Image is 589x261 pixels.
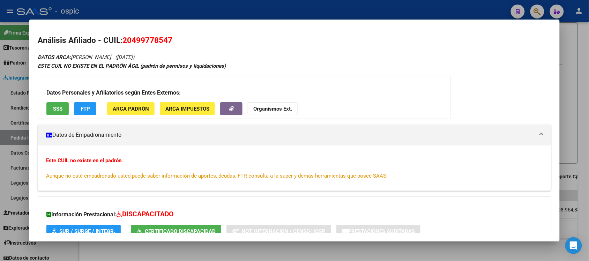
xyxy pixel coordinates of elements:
[253,106,292,112] strong: Organismos Ext.
[107,102,155,115] button: ARCA Padrón
[81,106,90,112] span: FTP
[74,102,96,115] button: FTP
[53,106,62,112] span: SSS
[38,54,111,60] span: [PERSON_NAME]
[241,228,326,234] span: Not. Internacion / Censo Hosp.
[46,131,534,139] mat-panel-title: Datos de Empadronamiento
[46,173,388,179] span: Aunque no esté empadronado usted puede saber información de aportes, deudas, FTP, consulta a la s...
[226,225,331,238] button: Not. Internacion / Censo Hosp.
[160,102,215,115] button: ARCA Impuestos
[122,210,173,218] span: DISCAPACITADO
[38,35,551,46] h2: Análisis Afiliado - CUIL:
[38,54,71,60] strong: DATOS ARCA:
[46,89,442,97] h3: Datos Personales y Afiliatorios según Entes Externos:
[46,225,121,238] button: SUR / SURGE / INTEGR.
[348,228,415,234] span: Prestaciones Auditadas
[131,225,221,238] button: Certificado Discapacidad
[38,125,551,146] mat-expansion-panel-header: Datos de Empadronamiento
[46,102,69,115] button: SSS
[46,157,123,164] strong: Este CUIL no existe en el padrón.
[113,106,149,112] span: ARCA Padrón
[145,228,216,234] span: Certificado Discapacidad
[46,209,542,219] h3: Información Prestacional:
[38,146,551,191] div: Datos de Empadronamiento
[38,63,226,69] strong: ESTE CUIL NO EXISTE EN EL PADRÓN ÁGIL (padrón de permisos y liquidaciones)
[59,228,115,234] span: SUR / SURGE / INTEGR.
[565,237,582,254] div: Open Intercom Messenger
[165,106,209,112] span: ARCA Impuestos
[248,102,298,115] button: Organismos Ext.
[122,36,172,45] span: 20499778547
[336,225,420,238] button: Prestaciones Auditadas
[115,54,134,60] span: ([DATE])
